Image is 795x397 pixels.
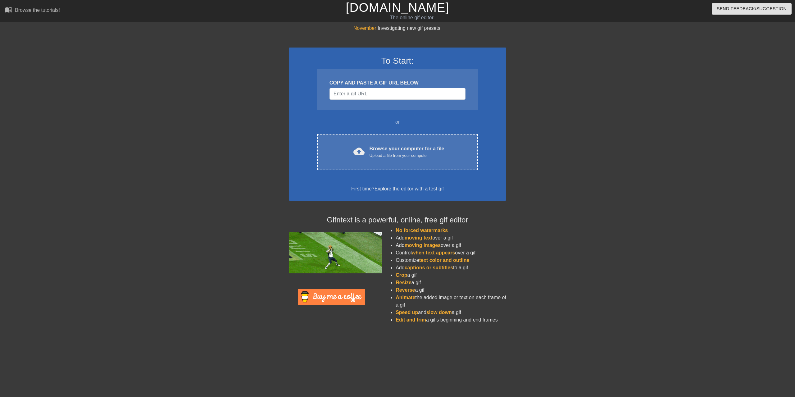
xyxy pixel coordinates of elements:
[396,309,506,316] li: and a gif
[396,264,506,272] li: Add to a gif
[370,145,444,159] div: Browse your computer for a file
[396,272,407,278] span: Crop
[396,294,506,309] li: the added image or text on each frame of a gif
[329,88,466,100] input: Username
[412,250,455,255] span: when text appears
[289,216,506,225] h4: Gifntext is a powerful, online, free gif editor
[405,243,441,248] span: moving images
[353,25,378,31] span: November:
[370,153,444,159] div: Upload a file from your computer
[396,279,506,286] li: a gif
[353,146,365,157] span: cloud_upload
[396,249,506,257] li: Control over a gif
[396,280,411,285] span: Resize
[346,1,449,14] a: [DOMAIN_NAME]
[5,6,12,13] span: menu_book
[396,287,415,293] span: Reverse
[396,257,506,264] li: Customize
[289,25,506,32] div: Investigating new gif presets!
[375,186,444,191] a: Explore the editor with a test gif
[396,272,506,279] li: a gif
[268,14,555,21] div: The online gif editor
[396,286,506,294] li: a gif
[305,118,490,126] div: or
[396,295,415,300] span: Animate
[396,310,418,315] span: Speed up
[298,289,365,305] img: Buy Me A Coffee
[396,234,506,242] li: Add over a gif
[712,3,792,15] button: Send Feedback/Suggestion
[717,5,787,13] span: Send Feedback/Suggestion
[405,265,453,270] span: captions or subtitles
[329,79,466,87] div: COPY AND PASTE A GIF URL BELOW
[405,235,433,240] span: moving text
[419,258,470,263] span: text color and outline
[426,310,452,315] span: slow down
[396,242,506,249] li: Add over a gif
[289,232,382,273] img: football_small.gif
[297,56,498,66] h3: To Start:
[15,7,60,13] div: Browse the tutorials!
[297,185,498,193] div: First time?
[396,228,448,233] span: No forced watermarks
[5,6,60,16] a: Browse the tutorials!
[396,317,426,322] span: Edit and trim
[396,316,506,324] li: a gif's beginning and end frames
